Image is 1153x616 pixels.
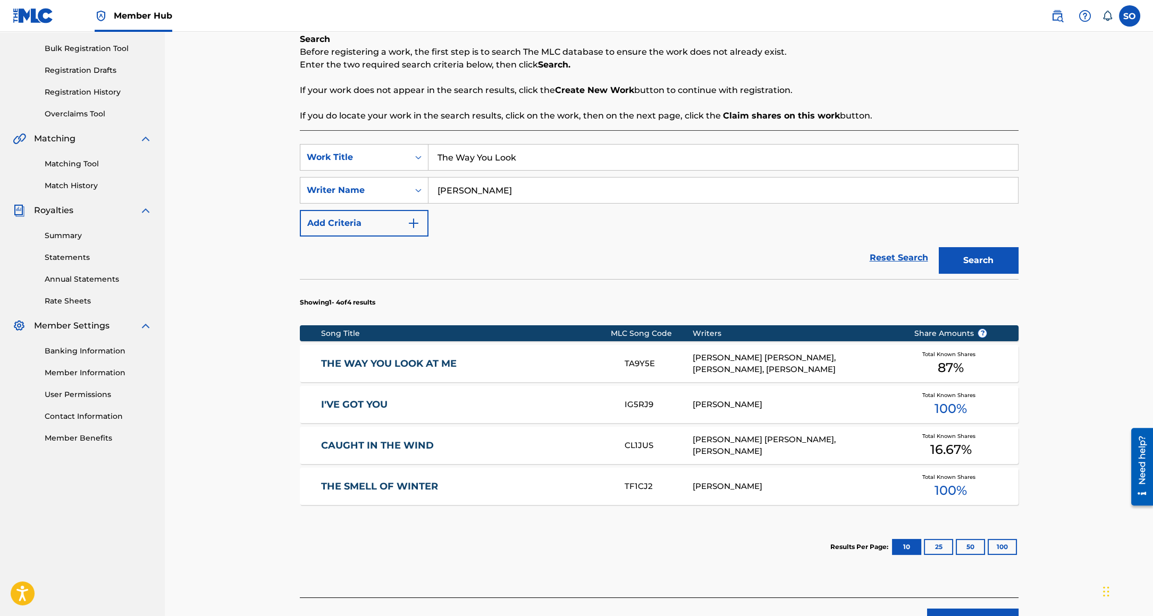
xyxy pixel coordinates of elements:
[321,399,610,411] a: I'VE GOT YOU
[34,204,73,217] span: Royalties
[139,204,152,217] img: expand
[864,246,933,269] a: Reset Search
[407,217,420,230] img: 9d2ae6d4665cec9f34b9.svg
[1100,565,1153,616] iframe: Chat Widget
[321,440,610,452] a: CAUGHT IN THE WIND
[13,319,26,332] img: Member Settings
[693,399,897,411] div: [PERSON_NAME]
[45,230,152,241] a: Summary
[922,391,979,399] span: Total Known Shares
[625,358,693,370] div: TA9Y5E
[939,247,1019,274] button: Search
[625,440,693,452] div: CL1JUS
[935,481,967,500] span: 100 %
[978,329,987,337] span: ?
[300,144,1019,279] form: Search Form
[930,440,971,459] span: 16.67 %
[45,274,152,285] a: Annual Statements
[321,480,610,493] a: THE SMELL OF WINTER
[1103,576,1109,607] div: Drag
[13,8,54,23] img: MLC Logo
[13,132,26,145] img: Matching
[924,539,953,555] button: 25
[892,539,921,555] button: 10
[114,10,172,22] span: Member Hub
[300,46,1019,58] p: Before registering a work, the first step is to search The MLC database to ensure the work does n...
[988,539,1017,555] button: 100
[1123,424,1153,510] iframe: Resource Center
[45,411,152,422] a: Contact Information
[307,184,402,197] div: Writer Name
[1051,10,1064,22] img: search
[922,473,979,481] span: Total Known Shares
[300,109,1019,122] p: If you do locate your work in the search results, click on the work, then on the next page, click...
[693,352,897,376] div: [PERSON_NAME] [PERSON_NAME], [PERSON_NAME], [PERSON_NAME]
[45,296,152,307] a: Rate Sheets
[34,319,110,332] span: Member Settings
[611,328,693,339] div: MLC Song Code
[625,399,693,411] div: IG5RJ9
[625,480,693,493] div: TF1CJ2
[95,10,107,22] img: Top Rightsholder
[300,58,1019,71] p: Enter the two required search criteria below, then click
[45,345,152,357] a: Banking Information
[300,34,330,44] b: Search
[956,539,985,555] button: 50
[13,204,26,217] img: Royalties
[45,252,152,263] a: Statements
[830,542,891,552] p: Results Per Page:
[1079,10,1091,22] img: help
[45,108,152,120] a: Overclaims Tool
[45,433,152,444] a: Member Benefits
[45,65,152,76] a: Registration Drafts
[300,210,428,237] button: Add Criteria
[300,84,1019,97] p: If your work does not appear in the search results, click the button to continue with registration.
[938,358,964,377] span: 87 %
[45,389,152,400] a: User Permissions
[1119,5,1140,27] div: User Menu
[45,87,152,98] a: Registration History
[321,358,610,370] a: THE WAY YOU LOOK AT ME
[914,328,987,339] span: Share Amounts
[922,350,979,358] span: Total Known Shares
[139,132,152,145] img: expand
[922,432,979,440] span: Total Known Shares
[34,132,75,145] span: Matching
[1047,5,1068,27] a: Public Search
[693,434,897,458] div: [PERSON_NAME] [PERSON_NAME], [PERSON_NAME]
[307,151,402,164] div: Work Title
[935,399,967,418] span: 100 %
[45,158,152,170] a: Matching Tool
[538,60,570,70] strong: Search.
[45,367,152,378] a: Member Information
[45,180,152,191] a: Match History
[139,319,152,332] img: expand
[555,85,634,95] strong: Create New Work
[300,298,375,307] p: Showing 1 - 4 of 4 results
[321,328,611,339] div: Song Title
[693,328,897,339] div: Writers
[1074,5,1096,27] div: Help
[723,111,840,121] strong: Claim shares on this work
[1102,11,1113,21] div: Notifications
[45,43,152,54] a: Bulk Registration Tool
[693,480,897,493] div: [PERSON_NAME]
